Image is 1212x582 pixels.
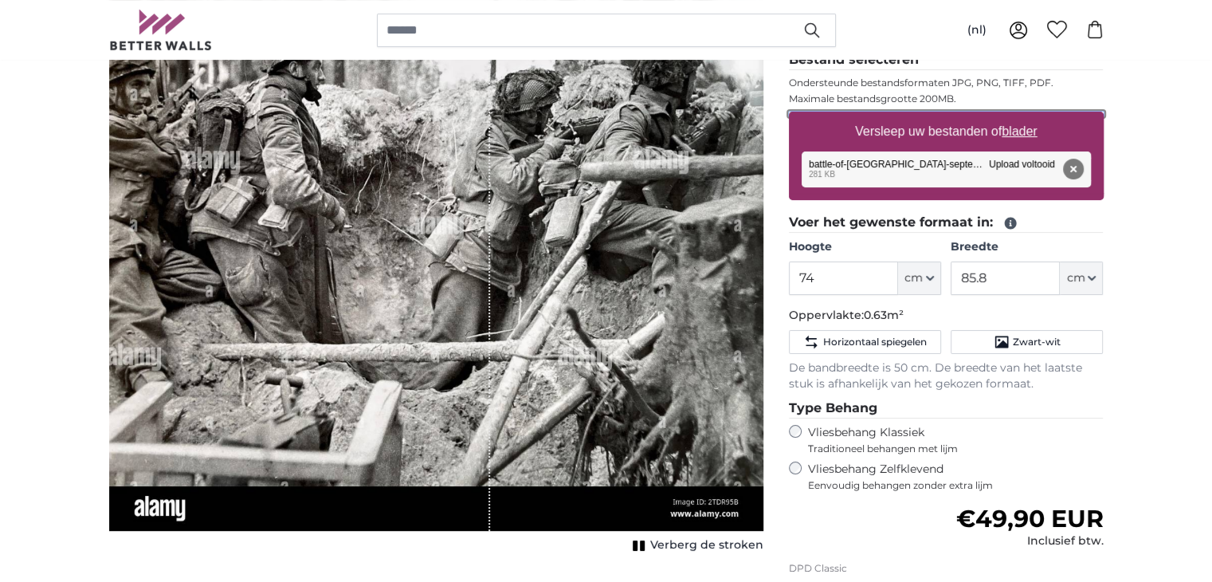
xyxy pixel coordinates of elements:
[808,462,1104,492] label: Vliesbehang Zelfklevend
[822,336,926,348] span: Horizontaal spiegelen
[849,116,1044,147] label: Versleep uw bestanden of
[789,213,1104,233] legend: Voer het gewenste formaat in:
[951,239,1103,255] label: Breedte
[109,10,213,50] img: Betterwalls
[951,330,1103,354] button: Zwart-wit
[1060,262,1103,295] button: cm
[1066,270,1085,286] span: cm
[1013,336,1061,348] span: Zwart-wit
[789,92,1104,105] p: Maximale bestandsgrootte 200MB.
[789,360,1104,392] p: De bandbreedte is 50 cm. De breedte van het laatste stuk is afhankelijk van het gekozen formaat.
[904,270,923,286] span: cm
[1002,124,1037,138] u: blader
[789,77,1104,89] p: Ondersteunde bestandsformaten JPG, PNG, TIFF, PDF.
[955,504,1103,533] span: €49,90 EUR
[789,399,1104,419] legend: Type Behang
[808,442,1074,455] span: Traditioneel behangen met lijm
[955,16,999,45] button: (nl)
[789,308,1104,324] p: Oppervlakte:
[864,308,904,322] span: 0.63m²
[650,537,763,553] span: Verberg de stroken
[808,479,1104,492] span: Eenvoudig behangen zonder extra lijm
[789,239,941,255] label: Hoogte
[808,425,1074,455] label: Vliesbehang Klassiek
[789,50,1104,70] legend: Bestand selecteren
[628,534,763,556] button: Verberg de stroken
[789,562,1104,575] p: DPD Classic
[955,533,1103,549] div: Inclusief btw.
[789,330,941,354] button: Horizontaal spiegelen
[898,262,941,295] button: cm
